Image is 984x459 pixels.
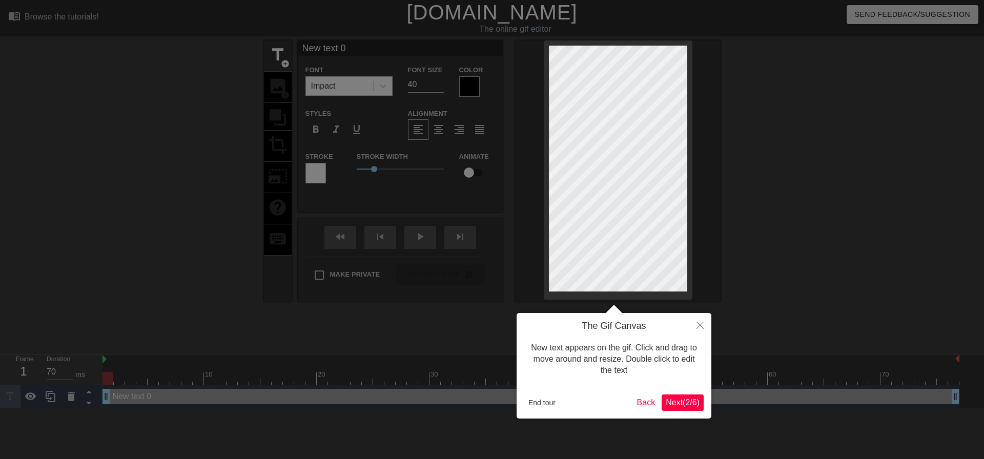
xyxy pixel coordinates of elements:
[524,395,560,410] button: End tour
[689,313,711,337] button: Close
[666,398,700,407] span: Next ( 2 / 6 )
[524,321,704,332] h4: The Gif Canvas
[524,332,704,387] div: New text appears on the gif. Click and drag to move around and resize. Double click to edit the text
[662,394,704,411] button: Next
[633,394,660,411] button: Back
